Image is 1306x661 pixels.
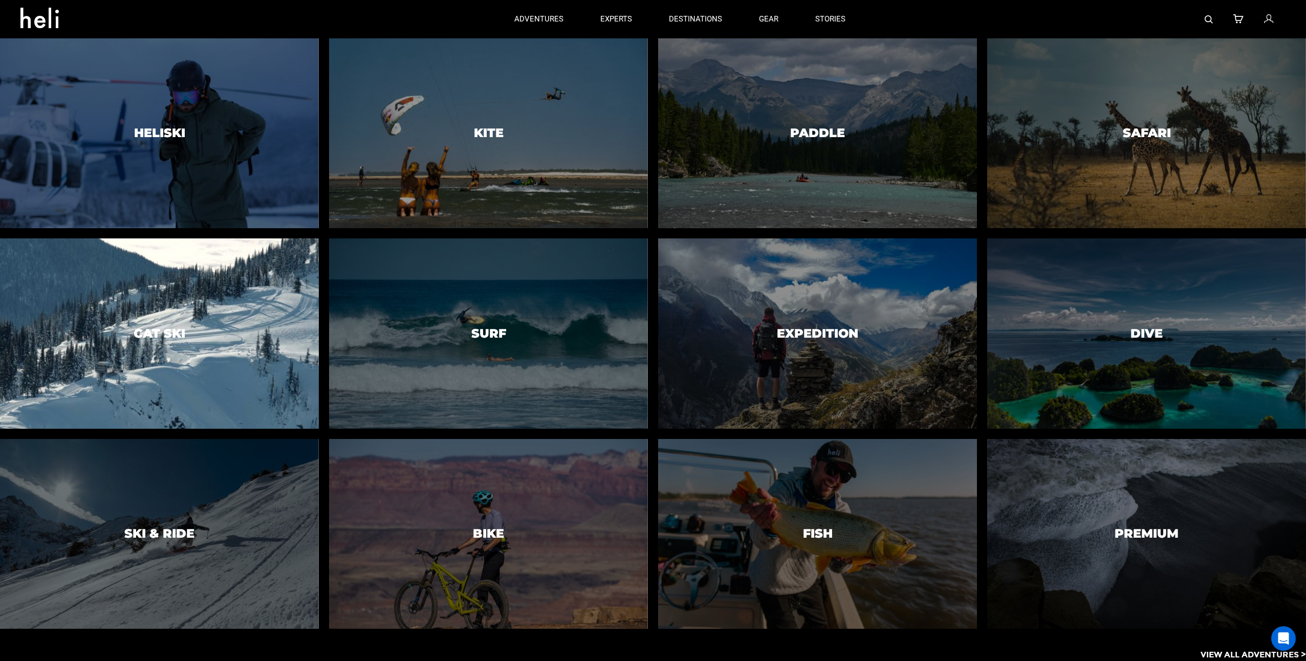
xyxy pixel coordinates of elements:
h3: Safari [1123,126,1171,140]
p: adventures [514,14,563,25]
p: experts [600,14,632,25]
h3: Ski & Ride [124,527,194,540]
div: Open Intercom Messenger [1271,626,1296,651]
p: View All Adventures > [1201,649,1306,661]
h3: Dive [1130,327,1163,340]
img: search-bar-icon.svg [1205,15,1213,24]
h3: Surf [471,327,506,340]
h3: Kite [474,126,504,140]
h3: Bike [473,527,504,540]
h3: Heliski [134,126,185,140]
p: destinations [669,14,722,25]
h3: Premium [1115,527,1179,540]
h3: Expedition [777,327,858,340]
a: PremiumPremium image [987,439,1306,629]
h3: Paddle [790,126,845,140]
h3: Cat Ski [134,327,185,340]
h3: Fish [803,527,833,540]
